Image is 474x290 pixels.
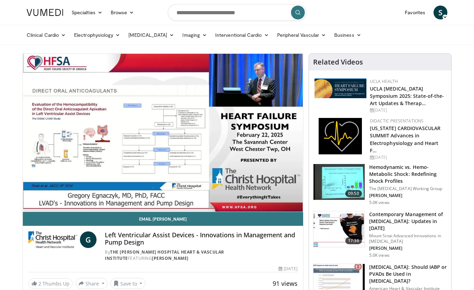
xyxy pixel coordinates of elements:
a: 09:50 Hemodynamic vs. Hemo-Metabolic Shock: Redefining Shock Profiles The [MEDICAL_DATA] Working ... [313,164,447,205]
div: By FEATURING [105,249,297,262]
p: [PERSON_NAME] [369,246,447,251]
span: 91 views [273,279,298,288]
span: 17:36 [345,237,362,244]
h3: Hemodynamic vs. Hemo-Metabolic Shock: Redefining Shock Profiles [369,164,447,185]
img: 0682476d-9aca-4ba2-9755-3b180e8401f5.png.150x105_q85_autocrop_double_scale_upscale_version-0.2.png [315,78,366,98]
div: Didactic Presentations [370,118,446,124]
a: [US_STATE] CARDIOVASCULAR SUMMIT Advances in Electrophysiology and Heart F… [370,125,441,153]
div: [DATE] [279,266,297,272]
a: [PERSON_NAME] [152,255,189,261]
a: G [80,231,97,248]
a: Imaging [178,28,211,42]
a: 2 Thumbs Up [28,278,73,289]
p: 5.0K views [369,200,390,205]
h4: Related Videos [313,58,363,66]
img: df55f059-d842-45fe-860a-7f3e0b094e1d.150x105_q85_crop-smart_upscale.jpg [313,211,365,247]
h4: Left Ventricular Assist Devices - Innovations in Management and Pump Design [105,231,297,246]
input: Search topics, interventions [168,4,306,21]
a: S [434,6,447,19]
p: 5.0K views [369,253,390,258]
a: Favorites [401,6,429,19]
div: [DATE] [370,107,446,113]
p: The [MEDICAL_DATA] Working Group [369,186,447,191]
h3: Contemporary Management of [MEDICAL_DATA]: Updates in [DATE] [369,211,447,232]
h3: [MEDICAL_DATA]: Should IABP or PVADs Be Used in [MEDICAL_DATA]? [369,264,447,284]
a: The [PERSON_NAME] Hospital Heart & Vascular Institute [105,249,224,261]
img: 1860aa7a-ba06-47e3-81a4-3dc728c2b4cf.png.150x105_q85_autocrop_double_scale_upscale_version-0.2.png [319,118,362,154]
a: Electrophysiology [70,28,124,42]
a: UCLA [MEDICAL_DATA] Symposium 2025: State-of-the-Art Updates & Therap… [370,85,444,106]
p: Mount Sinai Advanced Innovations in [MEDICAL_DATA] [369,233,447,244]
a: [MEDICAL_DATA] [124,28,178,42]
span: 09:50 [345,190,362,197]
a: UCLA Health [370,78,398,84]
a: Browse [107,6,138,19]
div: [DATE] [370,154,446,161]
a: Specialties [67,6,107,19]
a: Clinical Cardio [22,28,70,42]
img: 2496e462-765f-4e8f-879f-a0c8e95ea2b6.150x105_q85_crop-smart_upscale.jpg [313,164,365,200]
a: Interventional Cardio [211,28,273,42]
button: Save to [110,278,146,289]
img: The Christ Hospital Heart & Vascular Institute [28,231,77,248]
p: [PERSON_NAME] [369,193,447,198]
img: VuMedi Logo [27,9,63,16]
button: Share [75,278,108,289]
a: 17:36 Contemporary Management of [MEDICAL_DATA]: Updates in [DATE] Mount Sinai Advanced Innovatio... [313,211,447,258]
a: Email [PERSON_NAME] [23,212,303,226]
span: 2 [38,280,41,287]
video-js: Video Player [23,54,303,212]
a: Peripheral Vascular [273,28,330,42]
a: Business [330,28,365,42]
